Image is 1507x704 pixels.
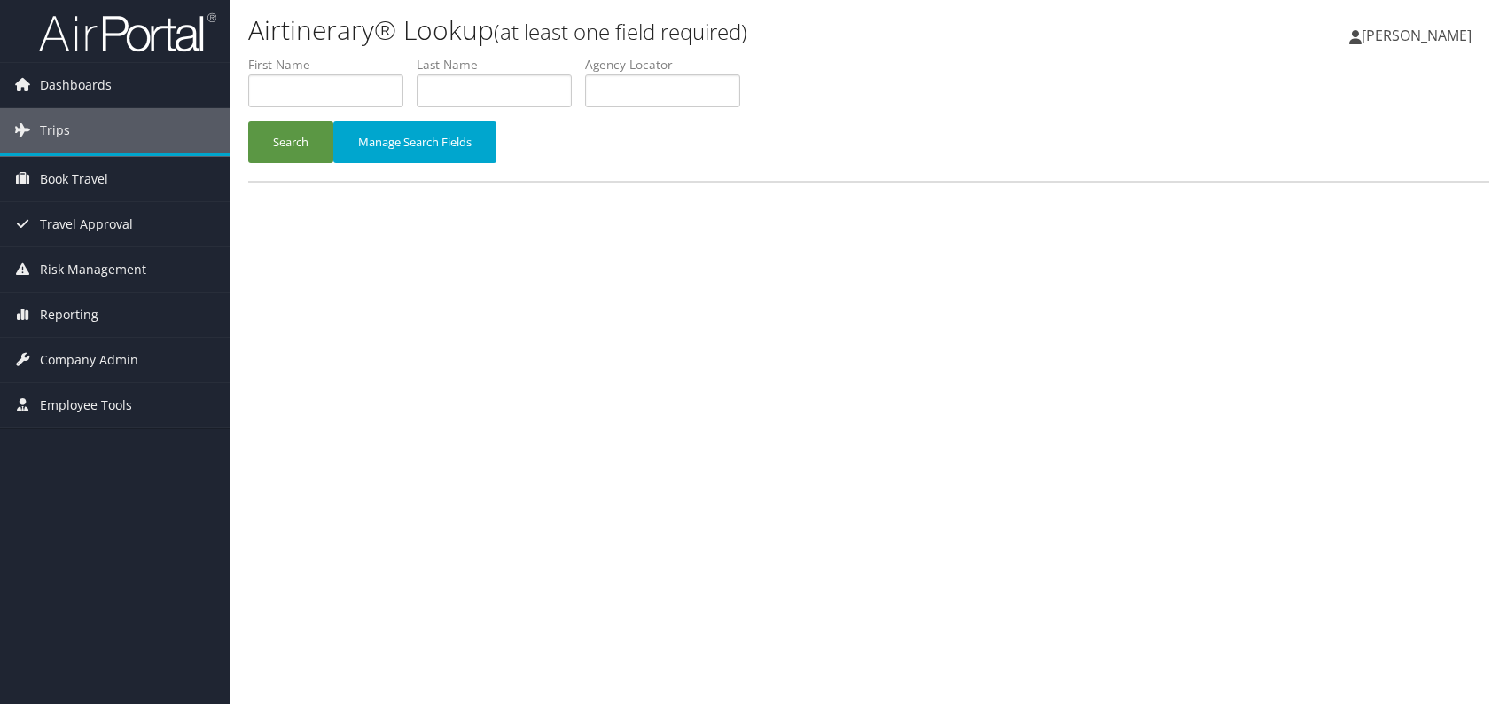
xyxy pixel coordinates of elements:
span: Reporting [40,293,98,337]
span: Trips [40,108,70,153]
span: Risk Management [40,247,146,292]
span: Dashboards [40,63,112,107]
img: airportal-logo.png [39,12,216,53]
h1: Airtinerary® Lookup [248,12,1075,49]
label: Agency Locator [585,56,753,74]
span: Company Admin [40,338,138,382]
span: Travel Approval [40,202,133,246]
span: [PERSON_NAME] [1362,26,1472,45]
span: Employee Tools [40,383,132,427]
a: [PERSON_NAME] [1349,9,1489,62]
button: Search [248,121,333,163]
span: Book Travel [40,157,108,201]
label: Last Name [417,56,585,74]
small: (at least one field required) [494,17,747,46]
label: First Name [248,56,417,74]
button: Manage Search Fields [333,121,496,163]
